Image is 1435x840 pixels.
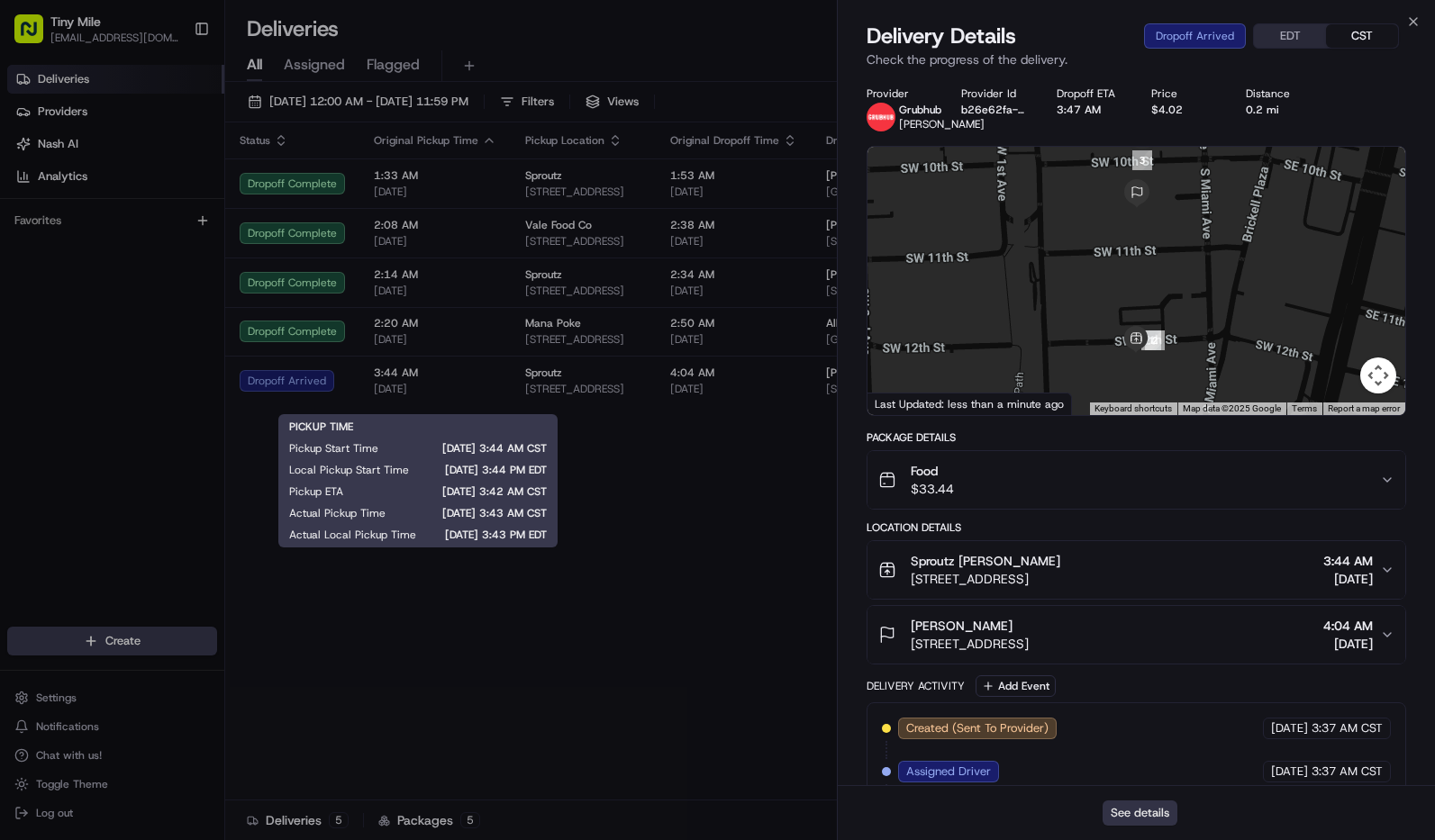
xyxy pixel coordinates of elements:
div: Price [1151,86,1217,101]
span: [DATE] 3:44 AM CST [407,441,547,456]
span: Sproutz [PERSON_NAME] [911,552,1060,570]
span: Assigned Driver [906,763,991,780]
div: 0.2 mi [1246,103,1312,117]
span: 3:37 AM CST [1312,720,1383,736]
button: CST [1326,24,1398,48]
span: Created (Sent To Provider) [906,720,1049,736]
span: Actual Pickup Time [289,506,386,520]
a: 📗Knowledge Base [11,254,145,286]
div: 3 [1132,150,1152,170]
span: Pickup ETA [289,484,343,499]
div: Start new chat [61,172,295,190]
button: Map camera controls [1360,357,1396,393]
span: [DATE] 3:43 AM CST [414,506,547,520]
div: 📗 [18,263,32,277]
span: [STREET_ADDRESS] [911,570,1060,588]
span: [DATE] 3:42 AM CST [372,484,547,499]
button: [PERSON_NAME][STREET_ADDRESS]4:04 AM[DATE] [867,606,1405,664]
button: Start new chat [306,177,328,199]
a: 💻API Documentation [145,254,296,286]
span: API Documentation [170,261,289,279]
div: 3:47 AM [1057,103,1122,117]
div: Package Details [867,430,1406,445]
div: Last Updated: less than a minute ago [867,393,1072,415]
a: Powered byPylon [127,304,218,319]
span: Delivery Details [867,22,1016,50]
button: See details [1103,800,1177,826]
p: Check the progress of the delivery. [867,50,1406,68]
button: b26e62fa-84b8-5d29-bf4a-1a88eef45ae7 [961,103,1027,117]
p: Welcome 👋 [18,72,328,101]
img: Google [872,392,931,415]
div: Delivery Activity [867,679,965,693]
span: Pylon [179,305,218,319]
span: Local Pickup Start Time [289,463,409,477]
span: [DATE] [1271,763,1308,780]
span: Food [911,462,954,480]
span: [DATE] 3:43 PM EDT [445,528,547,542]
span: [DATE] 3:44 PM EDT [438,463,547,477]
span: [PERSON_NAME] [899,117,985,131]
div: Distance [1246,86,1312,101]
span: 4:04 AM [1323,617,1373,635]
img: Nash [18,18,54,54]
button: Food$33.44 [867,451,1405,509]
div: Dropoff ETA [1057,86,1122,101]
span: 3:37 AM CST [1312,763,1383,780]
button: EDT [1254,24,1326,48]
div: Provider [867,86,932,101]
input: Clear [47,116,297,135]
div: We're available if you need us! [61,190,228,204]
span: Actual Local Pickup Time [289,528,416,542]
span: Map data ©2025 Google [1183,403,1281,413]
button: Add Event [976,675,1056,697]
a: Terms (opens in new tab) [1292,403,1317,413]
span: Pickup Start Time [289,441,378,456]
span: [DATE] [1323,635,1373,653]
span: 3:44 AM [1323,552,1373,570]
div: $4.02 [1151,103,1217,117]
img: 1736555255976-a54dd68f-1ca7-489b-9aae-adbdc363a1c4 [18,172,50,204]
span: $33.44 [911,480,954,498]
a: Open this area in Google Maps (opens a new window) [872,392,931,415]
span: PICKUP TIME [289,420,353,434]
div: Provider Id [961,86,1027,101]
button: Sproutz [PERSON_NAME][STREET_ADDRESS]3:44 AM[DATE] [867,541,1405,599]
span: [STREET_ADDRESS] [911,635,1029,653]
span: [DATE] [1271,720,1308,736]
span: Grubhub [899,103,941,117]
a: Report a map error [1328,403,1400,413]
div: Location Details [867,520,1406,535]
span: [PERSON_NAME] [911,617,1013,635]
img: 5e692f75ce7d37001a5d71f1 [867,103,895,131]
div: 💻 [152,263,167,277]
button: Keyboard shortcuts [1094,402,1172,415]
span: Knowledge Base [36,261,138,279]
div: 2 [1145,330,1165,350]
span: [DATE] [1323,570,1373,588]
